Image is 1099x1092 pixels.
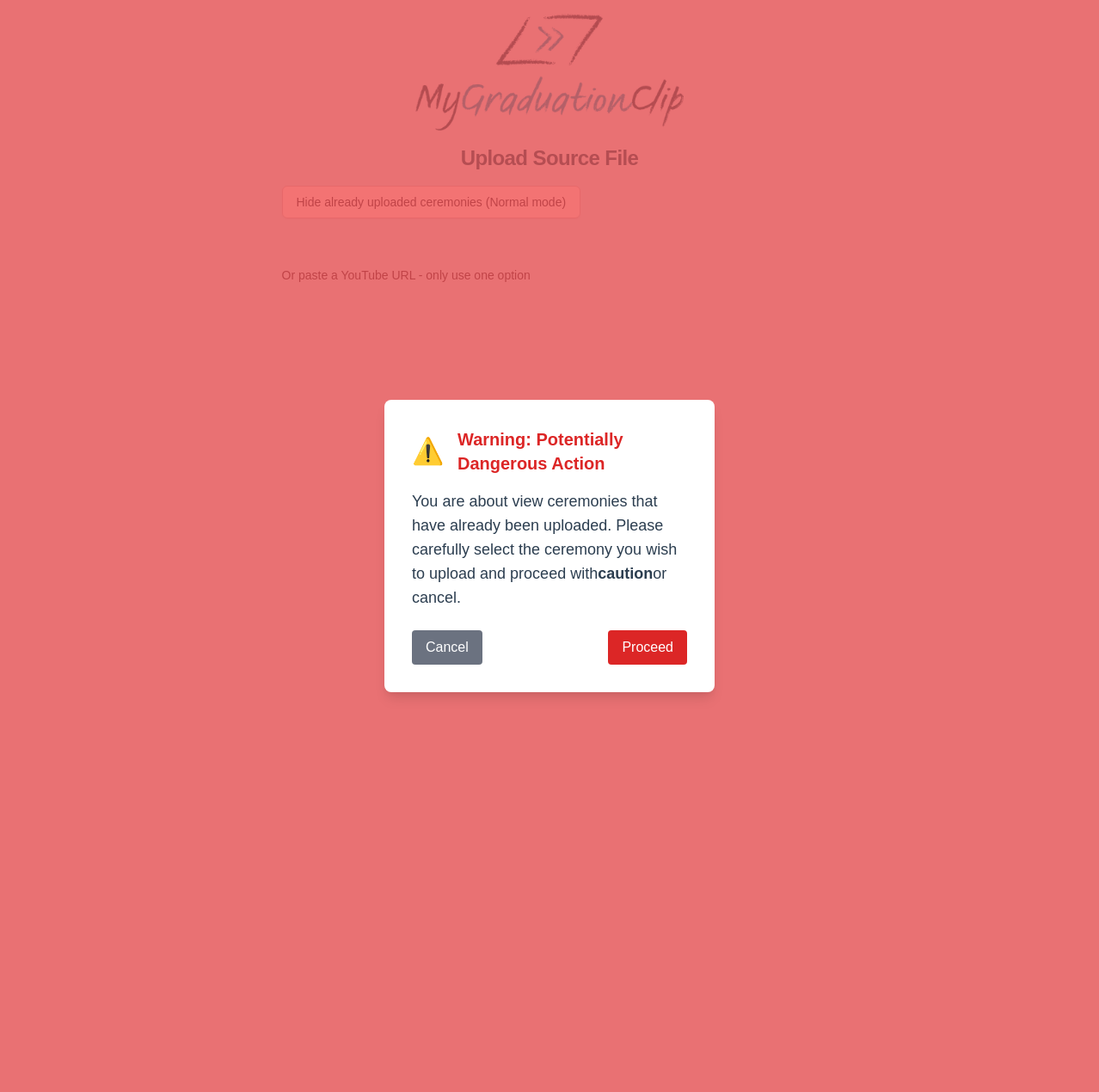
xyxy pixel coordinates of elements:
[412,630,482,665] button: Cancel
[608,630,687,665] button: Proceed
[457,427,687,475] h2: Warning: Potentially Dangerous Action
[412,436,457,467] span: ⚠️
[598,565,653,582] b: caution
[412,489,687,610] p: You are about view ceremonies that have already been uploaded. Please carefully select the ceremo...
